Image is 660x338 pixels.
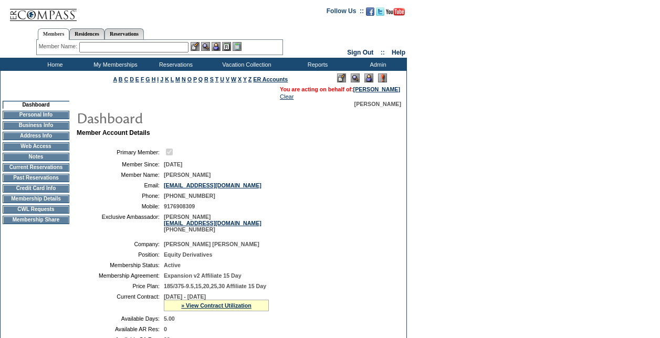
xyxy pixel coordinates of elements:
[378,73,387,82] img: Log Concern/Member Elevation
[164,214,261,233] span: [PERSON_NAME] [PHONE_NUMBER]
[215,76,219,82] a: T
[205,58,286,71] td: Vacation Collection
[81,203,160,209] td: Mobile:
[327,6,364,19] td: Follow Us ::
[191,42,200,51] img: b_edit.gif
[84,58,144,71] td: My Memberships
[253,76,288,82] a: ER Accounts
[222,42,231,51] img: Reservations
[210,76,214,82] a: S
[354,101,401,107] span: [PERSON_NAME]
[3,101,69,109] td: Dashboard
[3,132,69,140] td: Address Info
[366,7,374,16] img: Become our fan on Facebook
[3,174,69,182] td: Past Reservations
[347,58,407,71] td: Admin
[3,184,69,193] td: Credit Card Info
[3,216,69,224] td: Membership Share
[347,49,373,56] a: Sign Out
[81,182,160,188] td: Email:
[144,58,205,71] td: Reservations
[198,76,203,82] a: Q
[164,272,242,279] span: Expansion v2 Affiliate 15 Day
[164,241,259,247] span: [PERSON_NAME] [PERSON_NAME]
[201,42,210,51] img: View
[376,10,384,17] a: Follow us on Twitter
[164,251,212,258] span: Equity Derivatives
[81,147,160,157] td: Primary Member:
[193,76,197,82] a: P
[238,76,242,82] a: X
[39,42,79,51] div: Member Name:
[164,326,167,332] span: 0
[81,315,160,322] td: Available Days:
[130,76,134,82] a: D
[280,93,294,100] a: Clear
[351,73,360,82] img: View Mode
[3,153,69,161] td: Notes
[3,163,69,172] td: Current Reservations
[81,193,160,199] td: Phone:
[119,76,123,82] a: B
[366,10,374,17] a: Become our fan on Facebook
[3,142,69,151] td: Web Access
[181,302,252,309] a: » View Contract Utilization
[392,49,405,56] a: Help
[171,76,174,82] a: L
[204,76,208,82] a: R
[81,214,160,233] td: Exclusive Ambassador:
[280,86,400,92] span: You are acting on behalf of:
[81,161,160,167] td: Member Since:
[135,76,139,82] a: E
[220,76,224,82] a: U
[152,76,156,82] a: H
[157,76,159,82] a: I
[165,76,169,82] a: K
[81,172,160,178] td: Member Name:
[386,8,405,16] img: Subscribe to our YouTube Channel
[233,42,242,51] img: b_calculator.gif
[141,76,144,82] a: F
[76,107,286,128] img: pgTtlDashboard.gif
[164,193,215,199] span: [PHONE_NUMBER]
[212,42,221,51] img: Impersonate
[187,76,192,82] a: O
[175,76,180,82] a: M
[3,111,69,119] td: Personal Info
[286,58,347,71] td: Reports
[160,76,163,82] a: J
[164,220,261,226] a: [EMAIL_ADDRESS][DOMAIN_NAME]
[226,76,229,82] a: V
[24,58,84,71] td: Home
[69,28,104,39] a: Residences
[386,10,405,17] a: Subscribe to our YouTube Channel
[182,76,186,82] a: N
[248,76,252,82] a: Z
[104,28,144,39] a: Reservations
[81,326,160,332] td: Available AR Res:
[145,76,150,82] a: G
[81,272,160,279] td: Membership Agreement:
[124,76,128,82] a: C
[381,49,385,56] span: ::
[113,76,117,82] a: A
[337,73,346,82] img: Edit Mode
[3,205,69,214] td: CWL Requests
[164,203,195,209] span: 9176908309
[3,195,69,203] td: Membership Details
[164,172,211,178] span: [PERSON_NAME]
[164,262,181,268] span: Active
[243,76,247,82] a: Y
[81,283,160,289] td: Price Plan:
[38,28,70,40] a: Members
[164,315,175,322] span: 5.00
[164,182,261,188] a: [EMAIL_ADDRESS][DOMAIN_NAME]
[164,161,182,167] span: [DATE]
[3,121,69,130] td: Business Info
[353,86,400,92] a: [PERSON_NAME]
[164,293,206,300] span: [DATE] - [DATE]
[81,293,160,311] td: Current Contract:
[164,283,266,289] span: 185/375-9.5,15,20,25,30 Affiliate 15 Day
[376,7,384,16] img: Follow us on Twitter
[81,262,160,268] td: Membership Status:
